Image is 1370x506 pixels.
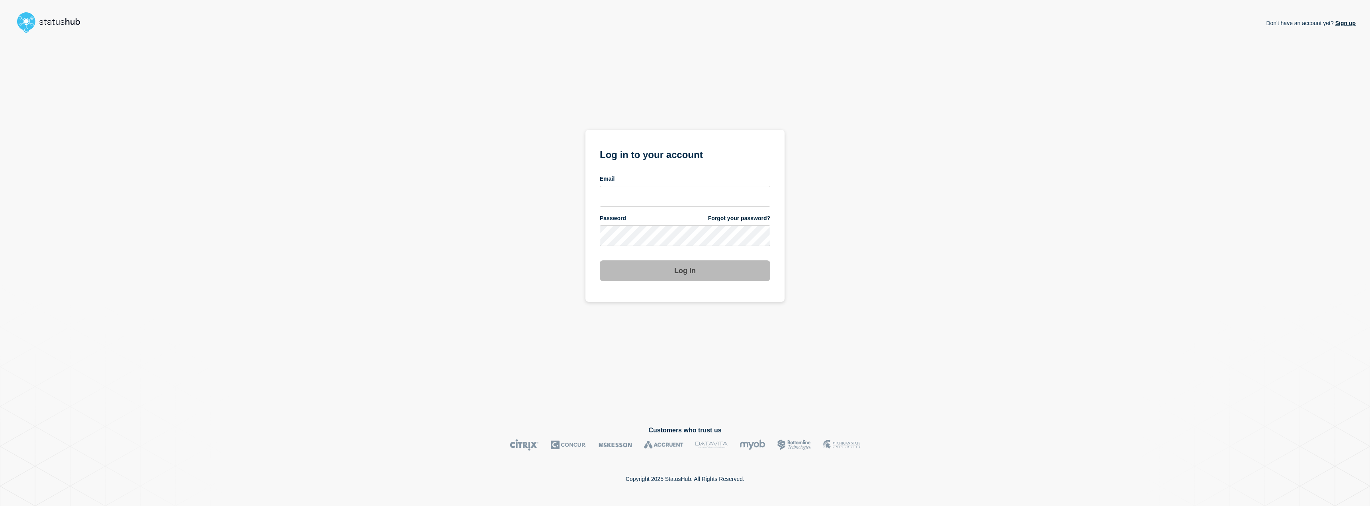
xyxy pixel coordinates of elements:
h2: Customers who trust us [14,427,1356,434]
img: DataVita logo [695,439,728,451]
input: password input [600,225,770,246]
p: Copyright 2025 StatusHub. All Rights Reserved. [626,476,744,482]
a: Sign up [1334,20,1356,26]
img: Concur logo [551,439,587,451]
button: Log in [600,260,770,281]
span: Email [600,175,615,183]
img: MSU logo [823,439,860,451]
span: Password [600,215,626,222]
h1: Log in to your account [600,147,770,161]
img: Accruent logo [644,439,683,451]
img: McKesson logo [599,439,632,451]
a: Forgot your password? [708,215,770,222]
img: Citrix logo [510,439,539,451]
p: Don't have an account yet? [1266,14,1356,33]
img: StatusHub logo [14,10,90,35]
input: email input [600,186,770,207]
img: Bottomline logo [777,439,811,451]
img: myob logo [740,439,765,451]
